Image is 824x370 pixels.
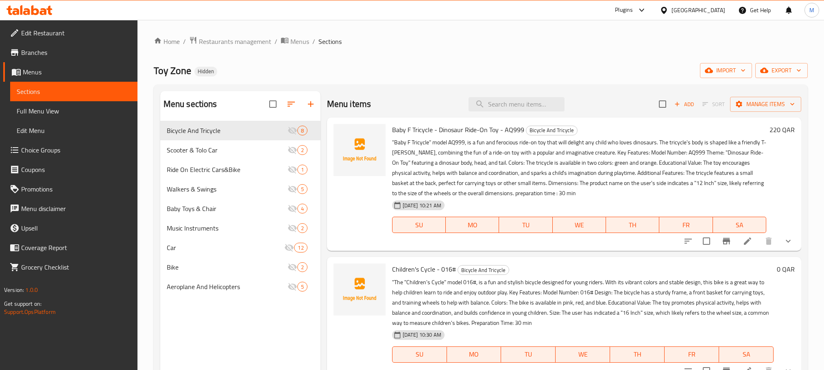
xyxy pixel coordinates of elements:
[668,348,716,360] span: FR
[4,307,56,317] a: Support.OpsPlatform
[288,223,297,233] svg: Inactive section
[671,6,725,15] div: [GEOGRAPHIC_DATA]
[21,204,131,213] span: Menu disclaimer
[23,67,131,77] span: Menus
[526,126,577,135] span: Bicycle And Tricycle
[759,231,778,251] button: delete
[447,346,501,363] button: MO
[290,37,309,46] span: Menus
[183,37,186,46] li: /
[288,204,297,213] svg: Inactive section
[167,223,288,233] span: Music Instruments
[10,82,137,101] a: Sections
[21,145,131,155] span: Choice Groups
[446,217,499,233] button: MO
[770,124,795,135] h6: 220 QAR
[160,238,320,257] div: Car12
[399,202,445,209] span: [DATE] 10:21 AM
[3,199,137,218] a: Menu disclaimer
[392,263,456,275] span: Children's Cycle - 016#
[396,219,443,231] span: SU
[21,262,131,272] span: Grocery Checklist
[17,126,131,135] span: Edit Menu
[671,98,697,111] button: Add
[312,37,315,46] li: /
[298,185,307,193] span: 5
[17,106,131,116] span: Full Menu View
[3,160,137,179] a: Coupons
[3,218,137,238] a: Upsell
[160,277,320,296] div: Aeroplane And Helicopters5
[294,244,307,252] span: 12
[281,94,301,114] span: Sort sections
[167,282,288,292] span: Aeroplane And Helicopters
[160,160,320,179] div: Ride On Electric Cars&Bike1
[556,219,603,231] span: WE
[673,100,695,109] span: Add
[762,65,801,76] span: export
[21,243,131,252] span: Coverage Report
[167,262,288,272] span: Bike
[160,179,320,199] div: Walkers & Swings5
[3,43,137,62] a: Branches
[189,36,271,47] a: Restaurants management
[3,140,137,160] a: Choice Groups
[502,219,549,231] span: TU
[167,184,288,194] span: Walkers & Swings
[297,126,307,135] div: items
[264,96,281,113] span: Select all sections
[298,224,307,232] span: 2
[449,219,496,231] span: MO
[678,231,698,251] button: sort-choices
[458,265,509,275] div: Bicycle And Tricycle
[167,243,285,252] div: Car
[659,217,713,233] button: FR
[288,262,297,272] svg: Inactive section
[275,37,277,46] li: /
[663,219,709,231] span: FR
[281,36,309,47] a: Menus
[334,263,386,316] img: Children's Cycle - 016#
[288,282,297,292] svg: Inactive section
[654,96,671,113] span: Select section
[167,204,288,213] div: Baby Toys & Chair
[294,243,307,252] div: items
[21,48,131,57] span: Branches
[3,62,137,82] a: Menus
[743,236,752,246] a: Edit menu item
[327,98,371,110] h2: Menu items
[501,346,556,363] button: TU
[730,97,801,112] button: Manage items
[450,348,498,360] span: MO
[318,37,342,46] span: Sections
[298,283,307,291] span: 5
[297,165,307,174] div: items
[167,126,288,135] span: Bicycle And Tricycle
[392,124,524,136] span: Baby F Tricycle - Dinosaur Ride-On Toy - AQ999
[288,145,297,155] svg: Inactive section
[499,217,552,233] button: TU
[556,346,610,363] button: WE
[154,37,180,46] a: Home
[297,145,307,155] div: items
[288,165,297,174] svg: Inactive section
[297,282,307,292] div: items
[392,277,774,328] p: "The "Children's Cycle" model 016#, is a fun and stylish bicycle designed for young riders. With ...
[553,217,606,233] button: WE
[458,266,509,275] span: Bicycle And Tricycle
[298,166,307,174] span: 1
[719,346,774,363] button: SA
[399,331,445,339] span: [DATE] 10:30 AM
[301,94,320,114] button: Add section
[713,217,766,233] button: SA
[392,217,446,233] button: SU
[392,137,766,198] p: "Baby F Tricycle" model AQ999, is a fun and ferocious ride-on toy that will delight any child who...
[10,101,137,121] a: Full Menu View
[297,204,307,213] div: items
[698,233,715,250] span: Select to update
[609,219,656,231] span: TH
[167,165,288,174] div: Ride On Electric Cars&Bike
